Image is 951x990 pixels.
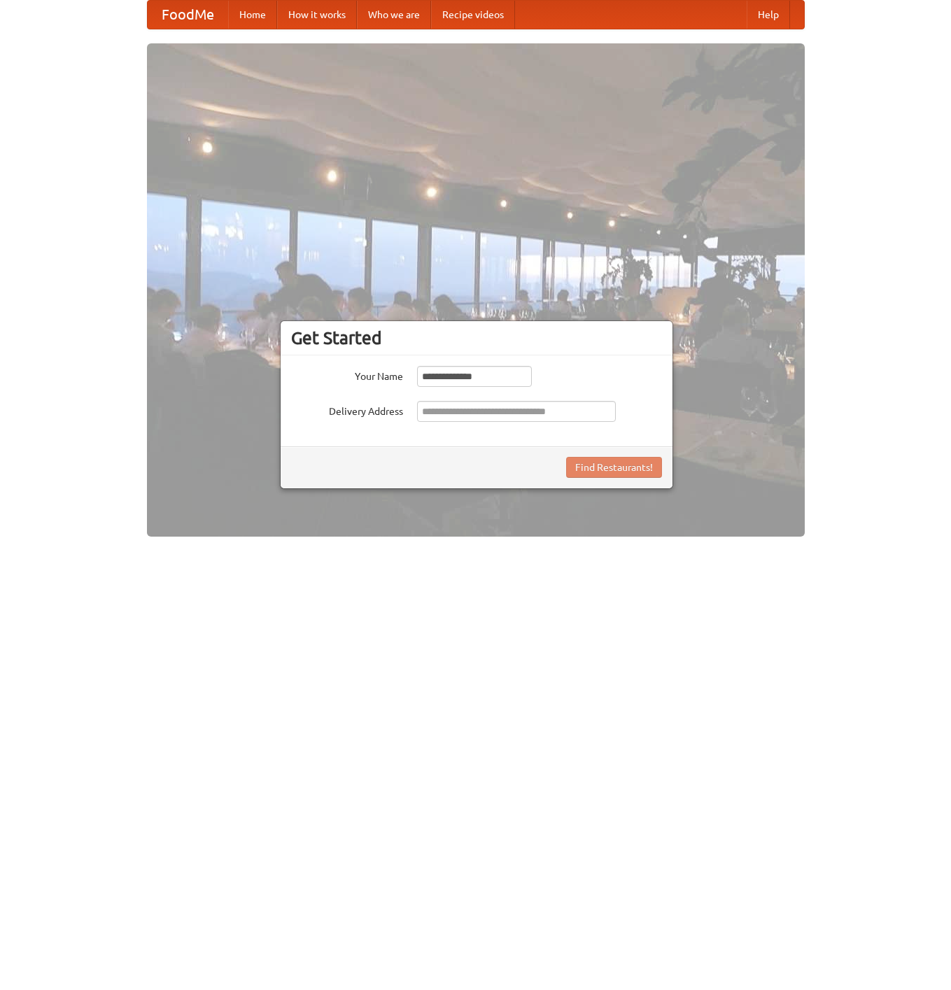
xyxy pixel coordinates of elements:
[747,1,790,29] a: Help
[291,327,662,348] h3: Get Started
[277,1,357,29] a: How it works
[566,457,662,478] button: Find Restaurants!
[357,1,431,29] a: Who we are
[148,1,228,29] a: FoodMe
[291,401,403,418] label: Delivery Address
[228,1,277,29] a: Home
[431,1,515,29] a: Recipe videos
[291,366,403,383] label: Your Name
